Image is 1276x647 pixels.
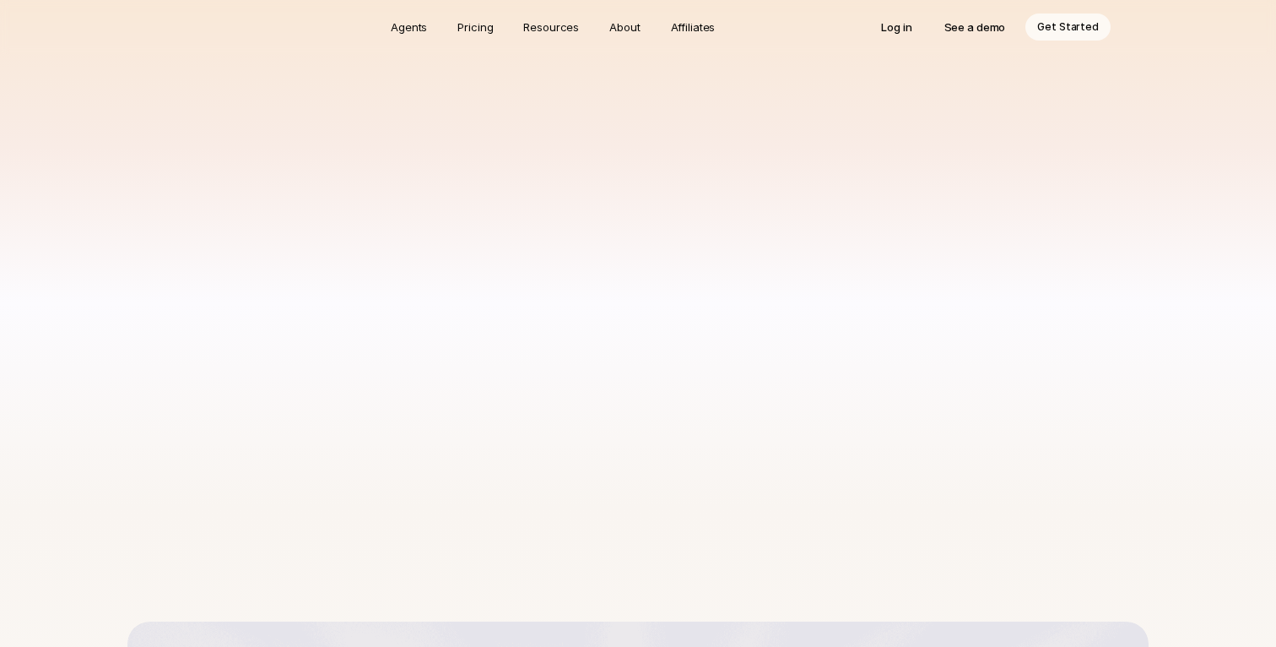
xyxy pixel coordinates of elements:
[457,19,493,35] p: Pricing
[402,261,874,299] input: Enter your email address
[671,19,716,35] p: Affiliates
[1025,14,1111,41] a: Get Started
[230,76,1046,123] h1: Get Started
[933,14,1018,41] a: See a demo
[391,19,427,35] p: Agents
[609,19,640,35] p: About
[402,418,874,456] input: Submit
[523,19,579,35] p: Resources
[944,19,1006,35] p: See a demo
[381,14,437,41] a: Agents
[1037,19,1099,35] p: Get Started
[402,211,874,249] input: Enter your name
[599,14,650,41] a: About
[513,14,589,41] a: Resources
[402,144,874,188] p: Describe a workflow of yours that needs to be automated and we'll connect you to our CEO, [PERSON...
[881,19,911,35] p: Log in
[447,14,503,41] a: Pricing
[661,14,726,41] a: Affiliates
[869,14,923,41] a: Log in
